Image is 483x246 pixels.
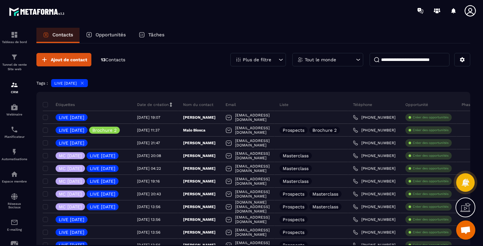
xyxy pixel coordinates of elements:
[90,179,115,183] p: LIVE [DATE]
[283,217,304,222] p: Prospects
[90,192,115,196] p: LIVE [DATE]
[283,166,309,171] p: Masterclass
[132,28,171,43] a: Tâches
[59,153,82,158] p: MC [DATE]
[11,103,18,111] img: automations
[183,115,216,120] p: [PERSON_NAME]
[353,128,395,133] a: [PHONE_NUMBER]
[2,228,27,231] p: E-mailing
[413,179,448,183] p: Créer des opportunités
[413,205,448,209] p: Créer des opportunités
[413,115,448,120] p: Créer des opportunités
[353,166,395,171] a: [PHONE_NUMBER]
[36,28,80,43] a: Contacts
[183,230,216,235] p: [PERSON_NAME]
[183,128,205,133] p: Malo Biosca
[92,128,117,132] p: Brochure 2
[137,205,160,209] p: [DATE] 13:56
[353,153,395,158] a: [PHONE_NUMBER]
[137,217,160,222] p: [DATE] 13:56
[405,102,428,107] p: Opportunité
[52,32,73,38] p: Contacts
[353,217,395,222] a: [PHONE_NUMBER]
[413,217,448,222] p: Créer des opportunités
[101,57,125,63] p: 13
[2,121,27,143] a: schedulerschedulerPlanificateur
[137,128,160,132] p: [DATE] 11:37
[283,128,304,132] p: Prospects
[36,53,91,66] button: Ajout de contact
[59,217,84,222] p: LIVE [DATE]
[137,115,160,120] p: [DATE] 19:07
[2,202,27,209] p: Réseaux Sociaux
[353,204,395,209] a: [PHONE_NUMBER]
[2,63,27,71] p: Tunnel de vente Site web
[413,192,448,196] p: Créer des opportunités
[90,166,115,171] p: LIVE [DATE]
[2,157,27,161] p: Automatisations
[283,153,309,158] p: Masterclass
[283,192,304,196] p: Prospects
[2,143,27,166] a: automationsautomationsAutomatisations
[11,53,18,61] img: formation
[353,115,395,120] a: [PHONE_NUMBER]
[353,179,395,184] a: [PHONE_NUMBER]
[80,28,132,43] a: Opportunités
[2,214,27,236] a: emailemailE-mailing
[353,191,395,197] a: [PHONE_NUMBER]
[137,153,161,158] p: [DATE] 20:08
[183,140,216,145] p: [PERSON_NAME]
[59,141,84,145] p: LIVE [DATE]
[2,135,27,138] p: Planificateur
[137,141,160,145] p: [DATE] 21:47
[11,170,18,178] img: automations
[11,193,18,200] img: social-network
[183,204,216,209] p: [PERSON_NAME]
[2,166,27,188] a: automationsautomationsEspace membre
[183,217,216,222] p: [PERSON_NAME]
[59,115,84,120] p: LIVE [DATE]
[283,179,309,183] p: Masterclass
[413,153,448,158] p: Créer des opportunités
[137,102,169,107] p: Date de création
[280,102,288,107] p: Liste
[2,180,27,183] p: Espace membre
[59,128,84,132] p: LIVE [DATE]
[90,153,115,158] p: LIVE [DATE]
[226,102,236,107] p: Email
[137,179,160,183] p: [DATE] 19:16
[413,128,448,132] p: Créer des opportunités
[59,230,84,235] p: LIVE [DATE]
[2,40,27,44] p: Tableau de bord
[183,153,216,158] p: [PERSON_NAME]
[59,205,82,209] p: MC [DATE]
[462,102,472,107] p: Phase
[183,102,213,107] p: Nom du contact
[353,102,372,107] p: Téléphone
[183,191,216,197] p: [PERSON_NAME]
[11,31,18,39] img: formation
[2,188,27,214] a: social-networksocial-networkRéseaux Sociaux
[2,113,27,116] p: Webinaire
[413,230,448,235] p: Créer des opportunités
[312,128,337,132] p: Brochure 2
[59,166,82,171] p: MC [DATE]
[43,102,75,107] p: Étiquettes
[148,32,165,38] p: Tâches
[183,179,216,184] p: [PERSON_NAME]
[283,230,304,235] p: Prospects
[2,99,27,121] a: automationsautomationsWebinaire
[51,56,87,63] span: Ajout de contact
[2,76,27,99] a: formationformationCRM
[305,57,336,62] p: Tout le monde
[59,179,82,183] p: MC [DATE]
[353,230,395,235] a: [PHONE_NUMBER]
[36,81,48,86] p: Tags :
[105,57,125,62] span: Contacts
[11,148,18,156] img: automations
[183,166,216,171] p: [PERSON_NAME]
[96,32,126,38] p: Opportunités
[59,192,82,196] p: MC [DATE]
[312,205,338,209] p: Masterclass
[11,81,18,89] img: formation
